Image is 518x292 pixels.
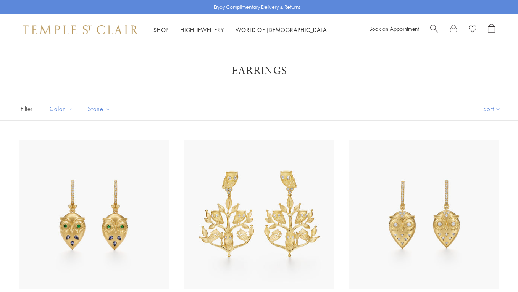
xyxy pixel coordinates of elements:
button: Color [44,100,78,117]
a: Book an Appointment [369,25,419,32]
a: View Wishlist [469,24,476,35]
span: Stone [84,104,117,114]
img: Temple St. Clair [23,25,138,34]
button: Stone [82,100,117,117]
a: Open Shopping Bag [488,24,495,35]
img: 18K Triad Owl Earrings [349,140,499,289]
h1: Earrings [31,64,487,78]
img: 18K Owlwood Earrings [184,140,334,289]
a: World of [DEMOGRAPHIC_DATA]World of [DEMOGRAPHIC_DATA] [236,26,329,34]
a: High JewelleryHigh Jewellery [180,26,224,34]
img: E36887-OWLTZTG [19,140,169,289]
p: Enjoy Complimentary Delivery & Returns [214,3,300,11]
a: Search [430,24,438,35]
iframe: Gorgias live chat messenger [480,256,510,284]
button: Show sort by [466,97,518,120]
a: ShopShop [153,26,169,34]
nav: Main navigation [153,25,329,35]
span: Color [46,104,78,114]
